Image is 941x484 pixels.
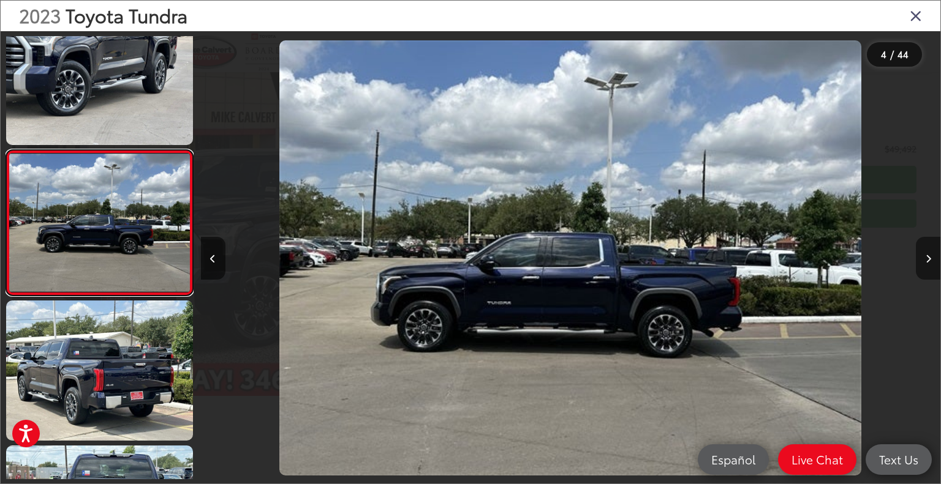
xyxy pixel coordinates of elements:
[19,2,61,28] span: 2023
[698,444,769,475] a: Español
[916,237,940,280] button: Next image
[873,452,924,467] span: Text Us
[910,7,922,23] i: Close gallery
[889,50,895,59] span: /
[785,452,849,467] span: Live Chat
[200,40,940,476] div: 2023 Toyota Tundra Limited 3
[201,237,225,280] button: Previous image
[7,154,192,291] img: 2023 Toyota Tundra Limited
[881,47,886,61] span: 4
[4,4,195,146] img: 2023 Toyota Tundra Limited
[279,40,861,476] img: 2023 Toyota Tundra Limited
[778,444,856,475] a: Live Chat
[4,299,195,442] img: 2023 Toyota Tundra Limited
[866,444,932,475] a: Text Us
[705,452,761,467] span: Español
[66,2,187,28] span: Toyota Tundra
[898,47,909,61] span: 44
